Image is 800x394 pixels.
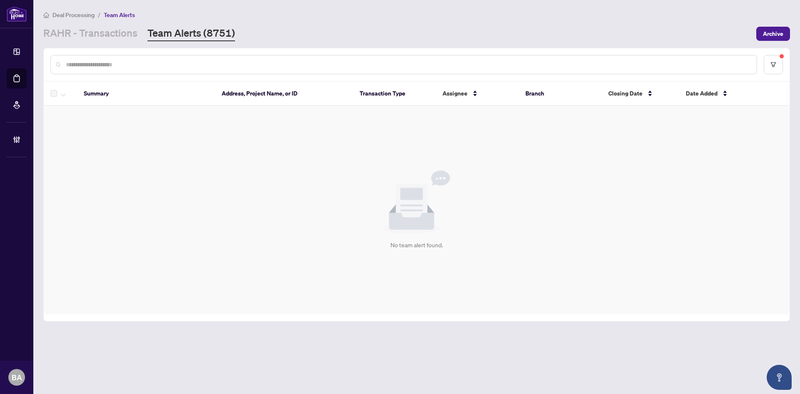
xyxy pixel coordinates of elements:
[43,12,49,18] span: home
[442,89,467,98] span: Assignee
[436,82,519,106] th: Assignee
[147,26,235,41] a: Team Alerts (8751)
[390,241,443,250] div: No team alert found.
[353,82,436,106] th: Transaction Type
[519,82,602,106] th: Branch
[770,62,776,68] span: filter
[763,27,783,40] span: Archive
[7,6,27,22] img: logo
[98,10,100,20] li: /
[767,365,792,390] button: Open asap
[756,27,790,41] button: Archive
[77,82,215,106] th: Summary
[43,26,137,41] a: RAHR - Transactions
[679,82,779,106] th: Date Added
[52,11,95,19] span: Deal Processing
[383,171,450,234] img: Null State Icon
[764,55,783,74] button: filter
[12,371,22,383] span: BA
[602,82,679,106] th: Closing Date
[608,89,642,98] span: Closing Date
[686,89,717,98] span: Date Added
[104,11,135,19] span: Team Alerts
[215,82,353,106] th: Address, Project Name, or ID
